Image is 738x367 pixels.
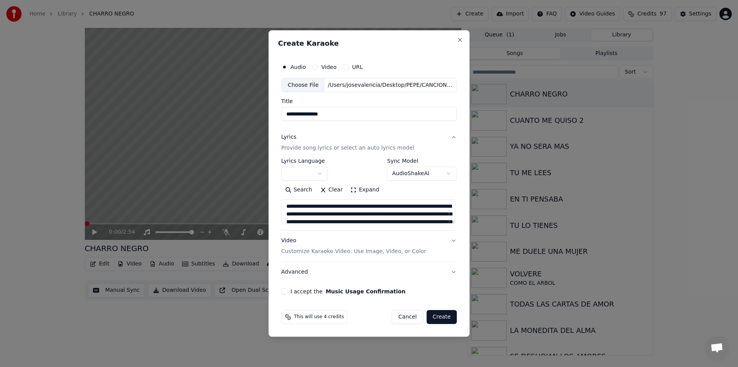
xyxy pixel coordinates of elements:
[392,310,423,324] button: Cancel
[281,248,426,255] p: Customize Karaoke Video: Use Image, Video, or Color
[281,159,328,164] label: Lyrics Language
[316,184,347,196] button: Clear
[281,184,316,196] button: Search
[281,145,414,152] p: Provide song lyrics or select an auto lyrics model
[427,310,457,324] button: Create
[281,159,457,231] div: LyricsProvide song lyrics or select an auto lyrics model
[325,81,456,89] div: /Users/josevalencia/Desktop/PEPE/CANCIONES 1/VERTE DE LEJOS_1.wav
[278,40,460,47] h2: Create Karaoke
[322,64,337,70] label: Video
[294,314,344,320] span: This will use 4 credits
[291,289,406,294] label: I accept the
[281,231,457,262] button: VideoCustomize Karaoke Video: Use Image, Video, or Color
[281,134,296,141] div: Lyrics
[281,262,457,282] button: Advanced
[346,184,383,196] button: Expand
[281,237,426,256] div: Video
[282,78,325,92] div: Choose File
[291,64,306,70] label: Audio
[387,159,457,164] label: Sync Model
[281,128,457,159] button: LyricsProvide song lyrics or select an auto lyrics model
[281,99,457,104] label: Title
[326,289,406,294] button: I accept the
[352,64,363,70] label: URL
